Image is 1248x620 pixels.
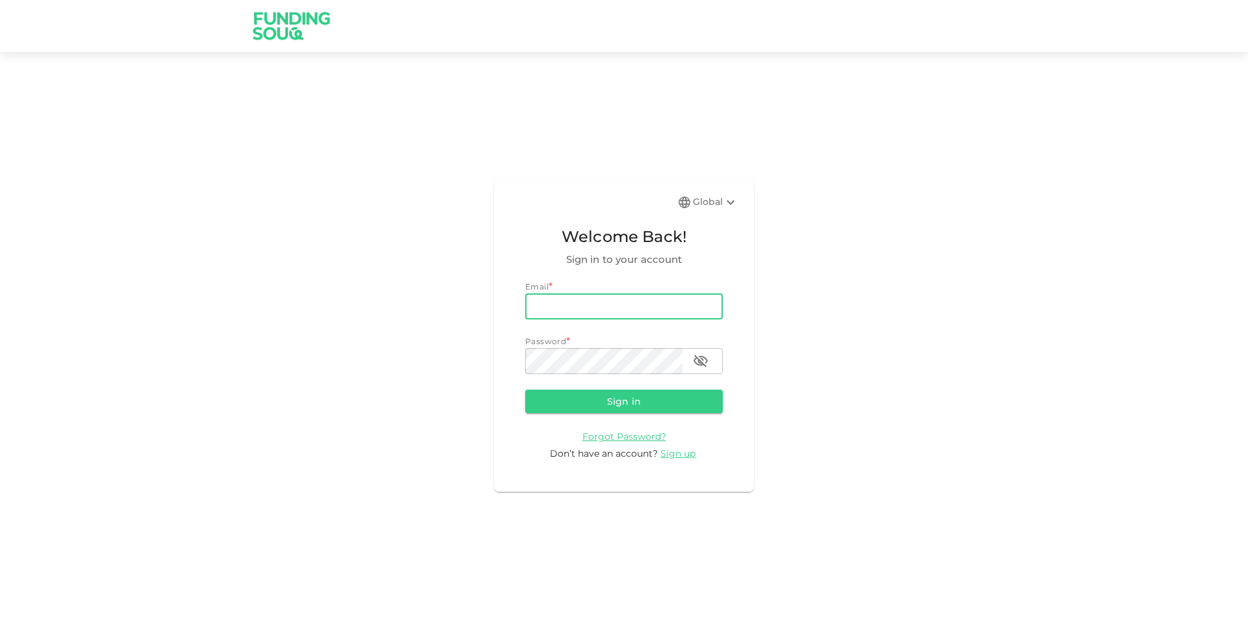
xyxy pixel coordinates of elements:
[525,348,682,374] input: password
[525,224,723,249] span: Welcome Back!
[525,336,566,346] span: Password
[582,430,666,442] a: Forgot Password?
[693,195,738,210] div: Global
[550,448,658,459] span: Don’t have an account?
[525,282,549,291] span: Email
[525,293,723,319] input: email
[525,390,723,413] button: Sign in
[525,252,723,267] span: Sign in to your account
[660,448,695,459] span: Sign up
